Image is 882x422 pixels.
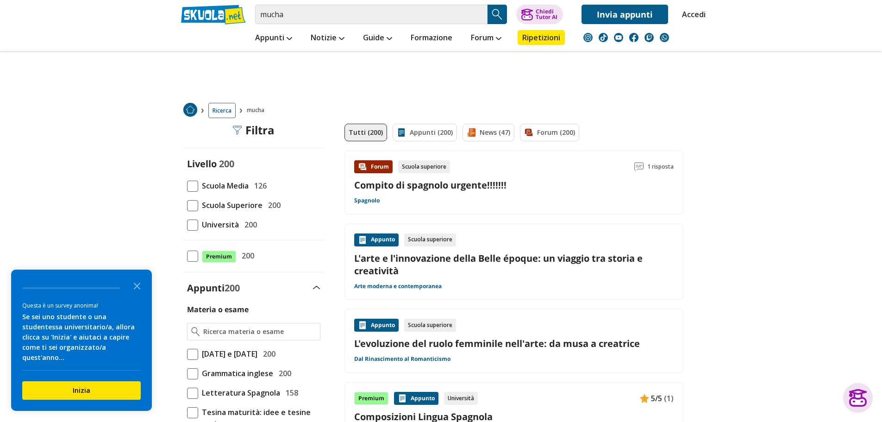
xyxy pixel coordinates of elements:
div: Se sei uno studente o una studentessa universitario/a, allora clicca su 'Inizia' e aiutaci a capi... [22,312,141,363]
div: Scuola superiore [404,319,456,332]
button: Close the survey [128,276,146,295]
div: Survey [11,270,152,411]
img: Appunti filtro contenuto [397,128,406,137]
div: Appunto [394,392,438,405]
img: Forum contenuto [358,162,367,171]
span: Letteratura Spagnola [198,387,280,399]
a: Forum [469,30,504,47]
img: Home [183,103,197,117]
span: 200 [264,199,281,211]
a: Invia appunti [582,5,668,24]
span: mucha [247,103,268,118]
div: Appunto [354,233,399,246]
img: youtube [614,33,623,42]
a: L'evoluzione del ruolo femminile nell'arte: da musa a creatrice [354,337,674,350]
input: Cerca appunti, riassunti o versioni [255,5,488,24]
div: Forum [354,160,393,173]
div: Filtra [232,124,275,137]
img: facebook [629,33,638,42]
img: Filtra filtri mobile [232,126,242,135]
span: 5/5 [651,392,662,404]
a: Notizie [308,30,347,47]
span: 200 [225,282,240,294]
img: instagram [583,33,593,42]
img: Ricerca materia o esame [191,327,200,336]
a: Spagnolo [354,197,380,204]
button: Inizia [22,381,141,400]
img: WhatsApp [660,33,669,42]
span: 200 [219,157,234,170]
img: Cerca appunti, riassunti o versioni [490,7,504,21]
span: 200 [241,219,257,231]
span: Scuola Superiore [198,199,263,211]
a: Dal Rinascimento al Romanticismo [354,355,450,363]
a: Ripetizioni [518,30,565,45]
button: Search Button [488,5,507,24]
div: Appunto [354,319,399,332]
a: Compito di spagnolo urgente!!!!!!! [354,179,507,191]
a: Guide [361,30,394,47]
label: Materia o esame [187,304,249,315]
span: Scuola Media [198,180,249,192]
span: Premium [202,251,236,263]
img: News filtro contenuto [467,128,476,137]
span: 1 risposta [647,160,674,173]
span: 158 [282,387,298,399]
img: Forum filtro contenuto [524,128,533,137]
a: Arte moderna e contemporanea [354,283,442,290]
img: tiktok [599,33,608,42]
span: Grammatica inglese [198,367,273,379]
img: Appunti contenuto [358,235,367,245]
div: Chiedi Tutor AI [536,9,557,20]
div: Scuola superiore [404,233,456,246]
input: Ricerca materia o esame [203,327,316,336]
a: Formazione [408,30,455,47]
a: Accedi [682,5,701,24]
img: Commenti lettura [634,162,644,171]
img: Appunti contenuto [398,394,407,403]
label: Appunti [187,282,240,294]
span: 126 [250,180,267,192]
div: Università [444,392,478,405]
span: (1) [664,392,674,404]
label: Livello [187,157,217,170]
span: Università [198,219,239,231]
a: Tutti (200) [344,124,387,141]
span: 200 [238,250,254,262]
a: Appunti (200) [393,124,457,141]
div: Questa è un survey anonima! [22,301,141,310]
img: Appunti contenuto [358,321,367,330]
a: L'arte e l'innovazione della Belle époque: un viaggio tra storia e creatività [354,252,674,277]
a: Home [183,103,197,118]
a: Forum (200) [520,124,579,141]
a: Ricerca [208,103,236,118]
a: News (47) [463,124,514,141]
span: 200 [275,367,291,379]
span: [DATE] e [DATE] [198,348,257,360]
div: Premium [354,392,388,405]
a: Appunti [253,30,294,47]
img: Appunti contenuto [640,394,649,403]
img: Apri e chiudi sezione [313,286,320,290]
div: Scuola superiore [398,160,450,173]
img: twitch [644,33,654,42]
button: ChiediTutor AI [516,5,563,24]
span: 200 [259,348,275,360]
